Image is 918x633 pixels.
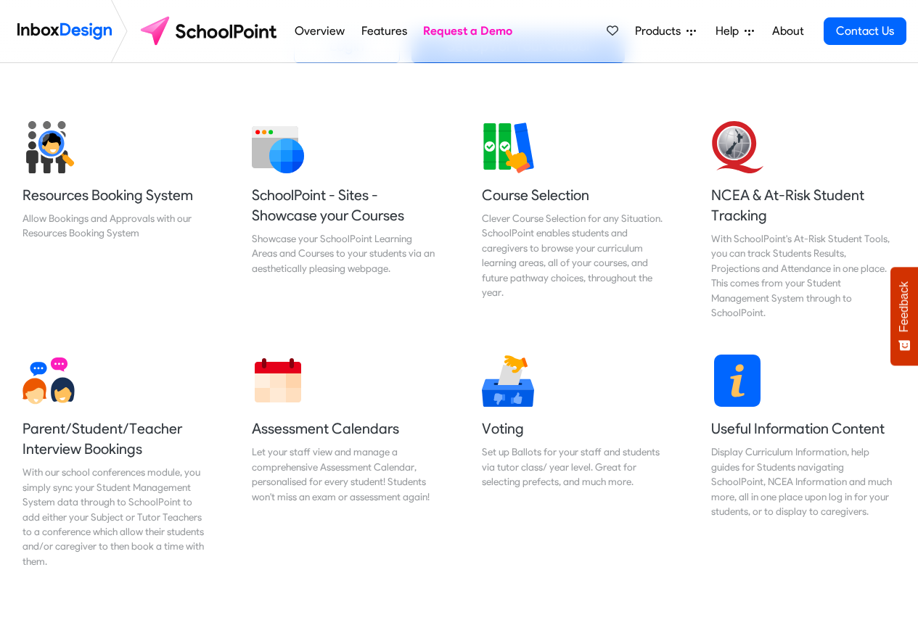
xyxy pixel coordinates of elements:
[824,17,906,45] a: Contact Us
[482,185,666,205] h5: Course Selection
[11,109,218,331] a: Resources Booking System Allow Bookings and Approvals with our Resources Booking System
[482,418,666,439] h5: Voting
[711,418,896,439] h5: Useful Information Content
[357,17,411,46] a: Features
[252,185,436,226] h5: SchoolPoint - Sites - Showcase your Courses
[22,211,207,241] div: Allow Bookings and Approvals with our Resources Booking System
[134,14,287,49] img: schoolpoint logo
[470,343,678,580] a: Voting Set up Ballots for your staff and students via tutor class/ year level. Great for selectin...
[252,355,304,407] img: 2022_01_13_icon_calendar.svg
[419,17,517,46] a: Request a Demo
[240,343,448,580] a: Assessment Calendars Let your staff view and manage a comprehensive Assessment Calendar, personal...
[252,121,304,173] img: 2022_01_12_icon_website.svg
[711,121,763,173] img: 2022_01_13_icon_nzqa.svg
[700,109,907,331] a: NCEA & At-Risk Student Tracking With SchoolPoint's At-Risk Student Tools, you can track Students ...
[890,267,918,365] button: Feedback - Show survey
[291,17,349,46] a: Overview
[482,121,534,173] img: 2022_01_13_icon_course_selection.svg
[470,109,678,331] a: Course Selection Clever Course Selection for any Situation. SchoolPoint enables students and care...
[629,17,702,46] a: Products
[11,343,218,580] a: Parent/Student/Teacher Interview Bookings With our school conferences module, you simply sync you...
[898,281,911,332] span: Feedback
[240,109,448,331] a: SchoolPoint - Sites - Showcase your Courses Showcase your SchoolPoint Learning Areas and Courses ...
[252,418,436,439] h5: Assessment Calendars
[252,231,436,276] div: Showcase your SchoolPoint Learning Areas and Courses to your students via an aesthetically pleasi...
[716,22,745,40] span: Help
[252,444,436,504] div: Let your staff view and manage a comprehensive Assessment Calendar, personalised for every studen...
[22,418,207,459] h5: Parent/Student/Teacher Interview Bookings
[22,121,75,173] img: 2022_01_17_icon_student_search.svg
[482,355,534,407] img: 2022_01_17_icon_voting.svg
[22,465,207,568] div: With our school conferences module, you simply sync your Student Management System data through t...
[711,231,896,320] div: With SchoolPoint's At-Risk Student Tools, you can track Students Results, Projections and Attenda...
[711,444,896,518] div: Display Curriculum Information, help guides for Students navigating SchoolPoint, NCEA Information...
[22,185,207,205] h5: Resources Booking System
[22,355,75,407] img: 2022_01_13_icon_conversation.svg
[635,22,687,40] span: Products
[482,444,666,489] div: Set up Ballots for your staff and students via tutor class/ year level. Great for selecting prefe...
[711,185,896,226] h5: NCEA & At-Risk Student Tracking
[482,211,666,299] div: Clever Course Selection for any Situation. SchoolPoint enables students and caregivers to browse ...
[711,355,763,407] img: 2022_01_13_icon_information.svg
[710,17,760,46] a: Help
[768,17,808,46] a: About
[700,343,907,580] a: Useful Information Content Display Curriculum Information, help guides for Students navigating Sc...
